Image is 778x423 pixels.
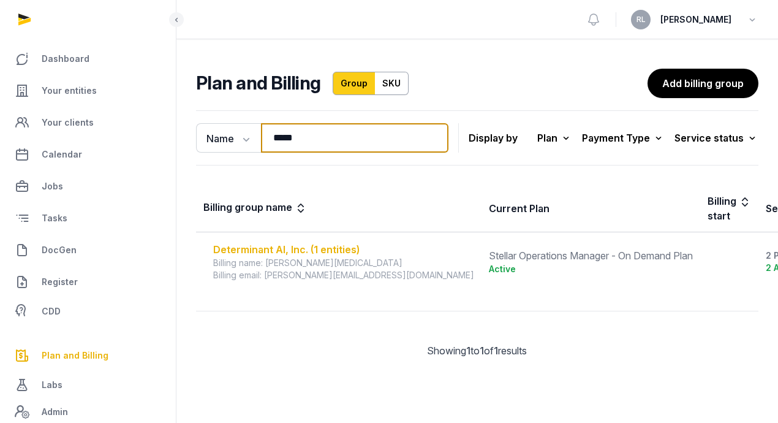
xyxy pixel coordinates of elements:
[10,370,166,400] a: Labs
[196,343,758,358] div: Showing to of results
[480,345,484,357] span: 1
[333,72,376,95] a: Group
[10,341,166,370] a: Plan and Billing
[42,378,62,392] span: Labs
[42,179,63,194] span: Jobs
[203,200,307,217] div: Billing group name
[494,345,498,357] span: 1
[42,304,61,319] span: CDD
[42,83,97,98] span: Your entities
[196,123,261,153] button: Name
[10,76,166,105] a: Your entities
[648,69,758,98] a: Add billing group
[466,345,470,357] span: 1
[375,72,409,95] a: SKU
[213,257,474,269] div: Billing name: [PERSON_NAME][MEDICAL_DATA]
[537,129,572,147] div: Plan
[10,204,166,233] a: Tasks
[489,248,693,263] div: Stellar Operations Manager - On Demand Plan
[196,72,320,95] h2: Plan and Billing
[42,115,94,130] span: Your clients
[213,269,474,281] div: Billing email: [PERSON_NAME][EMAIL_ADDRESS][DOMAIN_NAME]
[708,194,751,223] div: Billing start
[10,140,166,169] a: Calendar
[660,12,731,27] span: [PERSON_NAME]
[10,172,166,201] a: Jobs
[674,129,758,147] div: Service status
[42,51,89,66] span: Dashboard
[582,129,665,147] div: Payment Type
[636,16,646,23] span: RL
[10,44,166,74] a: Dashboard
[213,242,474,257] div: Determinant AI, Inc. (1 entities)
[42,211,67,226] span: Tasks
[10,235,166,265] a: DocGen
[42,348,108,363] span: Plan and Billing
[10,108,166,137] a: Your clients
[489,263,693,275] div: Active
[10,267,166,297] a: Register
[469,128,518,148] p: Display by
[42,275,78,289] span: Register
[10,299,166,324] a: CDD
[42,405,68,419] span: Admin
[631,10,651,29] button: RL
[489,201,550,216] div: Current Plan
[42,147,82,162] span: Calendar
[42,243,77,257] span: DocGen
